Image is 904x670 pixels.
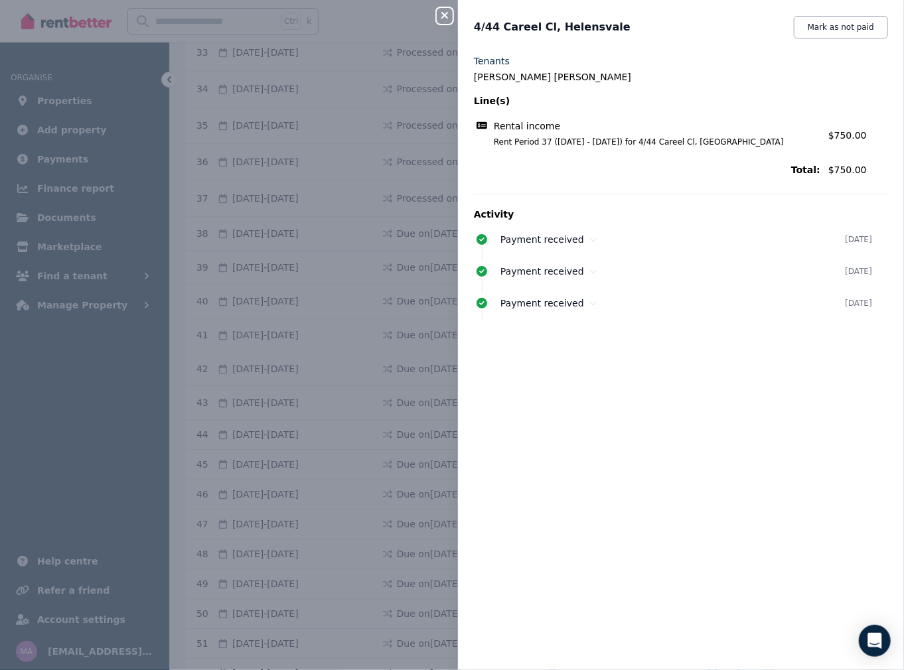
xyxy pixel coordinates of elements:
[845,266,872,277] time: [DATE]
[478,137,820,147] span: Rent Period 37 ([DATE] - [DATE]) for 4/44 Careel Cl, [GEOGRAPHIC_DATA]
[845,234,872,245] time: [DATE]
[474,208,888,221] p: Activity
[859,625,891,657] div: Open Intercom Messenger
[845,298,872,308] time: [DATE]
[474,94,820,107] span: Line(s)
[474,163,820,176] span: Total:
[794,16,888,38] button: Mark as not paid
[828,163,888,176] span: $750.00
[500,234,584,245] span: Payment received
[500,266,584,277] span: Payment received
[500,298,584,308] span: Payment received
[474,54,510,68] label: Tenants
[494,119,560,133] span: Rental income
[828,130,867,141] span: $750.00
[474,70,888,84] legend: [PERSON_NAME] [PERSON_NAME]
[474,19,631,35] span: 4/44 Careel Cl, Helensvale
